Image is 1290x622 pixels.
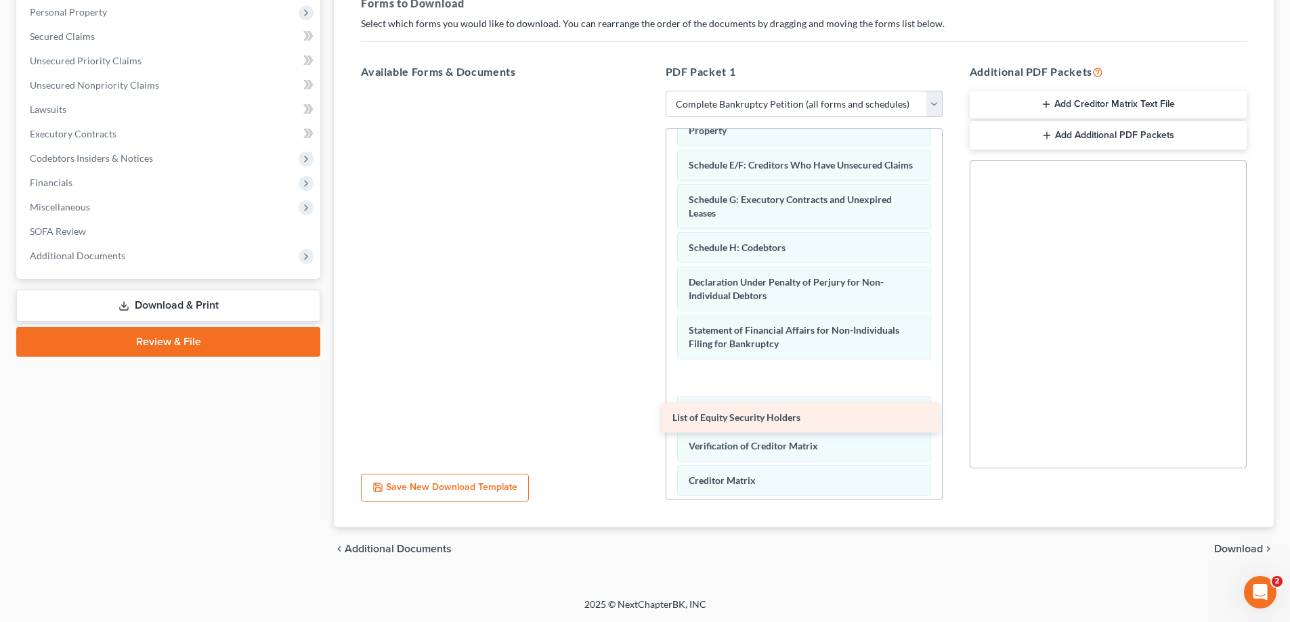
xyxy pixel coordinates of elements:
[361,17,1247,30] p: Select which forms you would like to download. You can rearrange the order of the documents by dr...
[16,290,320,321] a: Download & Print
[672,412,800,423] span: List of Equity Security Holders
[30,152,153,164] span: Codebtors Insiders & Notices
[30,250,125,261] span: Additional Documents
[1214,543,1274,554] button: Download chevron_right
[689,276,884,301] span: Declaration Under Penalty of Perjury for Non-Individual Debtors
[666,64,943,80] h5: PDF Packet 1
[361,64,638,80] h5: Available Forms & Documents
[30,128,116,139] span: Executory Contracts
[30,55,142,66] span: Unsecured Priority Claims
[689,474,756,486] span: Creditor Matrix
[334,543,452,554] a: chevron_left Additional Documents
[970,91,1247,119] button: Add Creditor Matrix Text File
[689,324,899,349] span: Statement of Financial Affairs for Non-Individuals Filing for Bankruptcy
[30,201,90,213] span: Miscellaneous
[19,122,320,146] a: Executory Contracts
[19,73,320,97] a: Unsecured Nonpriority Claims
[689,242,786,253] span: Schedule H: Codebtors
[30,6,107,18] span: Personal Property
[1263,543,1274,554] i: chevron_right
[19,219,320,244] a: SOFA Review
[334,543,345,554] i: chevron_left
[1272,576,1283,587] span: 2
[30,79,159,91] span: Unsecured Nonpriority Claims
[1244,576,1276,608] iframe: Intercom live chat
[19,49,320,73] a: Unsecured Priority Claims
[970,121,1247,150] button: Add Additional PDF Packets
[19,97,320,122] a: Lawsuits
[970,64,1247,80] h5: Additional PDF Packets
[689,194,892,219] span: Schedule G: Executory Contracts and Unexpired Leases
[689,159,913,171] span: Schedule E/F: Creditors Who Have Unsecured Claims
[30,177,72,188] span: Financials
[30,225,86,237] span: SOFA Review
[1214,543,1263,554] span: Download
[16,327,320,357] a: Review & File
[689,440,818,451] span: Verification of Creditor Matrix
[19,24,320,49] a: Secured Claims
[259,598,1031,622] div: 2025 © NextChapterBK, INC
[30,104,66,115] span: Lawsuits
[345,543,452,554] span: Additional Documents
[30,30,95,42] span: Secured Claims
[361,474,529,502] button: Save New Download Template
